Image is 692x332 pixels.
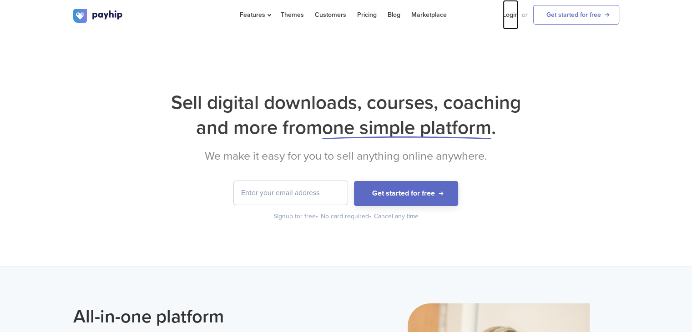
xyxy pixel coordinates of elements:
a: Get started for free [533,5,619,25]
img: logo.svg [73,9,123,23]
div: Cancel any time [374,212,419,221]
span: Features [240,11,270,19]
h1: Sell digital downloads, courses, coaching and more from [73,90,619,140]
h2: We make it easy for you to sell anything online anywhere. [73,149,619,163]
div: No card required [321,212,372,221]
span: • [369,212,371,220]
input: Enter your email address [234,181,348,205]
span: . [491,116,496,139]
button: Get started for free [354,181,458,206]
span: one simple platform [322,116,491,139]
div: Signup for free [273,212,319,221]
span: • [316,212,318,220]
h2: All-in-one platform [73,303,339,330]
